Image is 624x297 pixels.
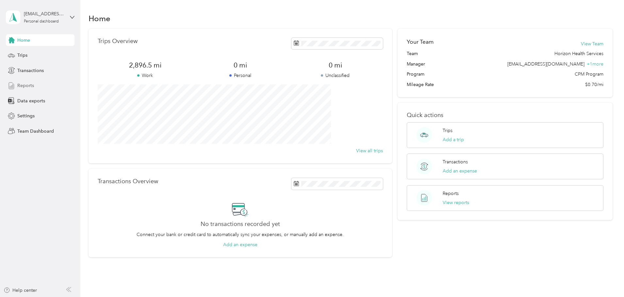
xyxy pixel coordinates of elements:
[407,61,425,67] span: Manager
[407,38,434,46] h2: Your Team
[201,221,280,228] h2: No transactions recorded yet
[554,50,603,57] span: Horizon Health Services
[98,178,158,185] p: Transactions Overview
[443,158,468,165] p: Transactions
[507,61,584,67] span: [EMAIL_ADDRESS][DOMAIN_NAME]
[98,61,193,70] span: 2,896.5 mi
[585,81,603,88] span: $0.70/mi
[407,50,418,57] span: Team
[17,52,27,59] span: Trips
[407,71,424,78] span: Program
[98,72,193,79] p: Work
[17,97,45,104] span: Data exports
[288,61,383,70] span: 0 mi
[17,112,35,119] span: Settings
[193,61,288,70] span: 0 mi
[137,231,344,238] p: Connect your bank or credit card to automatically sync your expenses, or manually add an expense.
[4,287,37,294] button: Help center
[17,37,30,44] span: Home
[24,20,59,23] div: Personal dashboard
[193,72,288,79] p: Personal
[89,15,110,22] h1: Home
[17,82,34,89] span: Reports
[587,260,624,297] iframe: Everlance-gr Chat Button Frame
[575,71,603,78] span: CPM Program
[407,112,603,119] p: Quick actions
[581,40,603,47] button: View Team
[443,136,464,143] button: Add a trip
[407,81,434,88] span: Mileage Rate
[223,241,257,248] button: Add an expense
[17,67,44,74] span: Transactions
[443,127,452,134] p: Trips
[443,199,469,206] button: View reports
[17,128,54,135] span: Team Dashboard
[356,147,383,154] button: View all trips
[443,168,477,174] button: Add an expense
[587,61,603,67] span: + 1 more
[24,10,65,17] div: [EMAIL_ADDRESS][DOMAIN_NAME]
[443,190,459,197] p: Reports
[98,38,138,45] p: Trips Overview
[288,72,383,79] p: Unclassified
